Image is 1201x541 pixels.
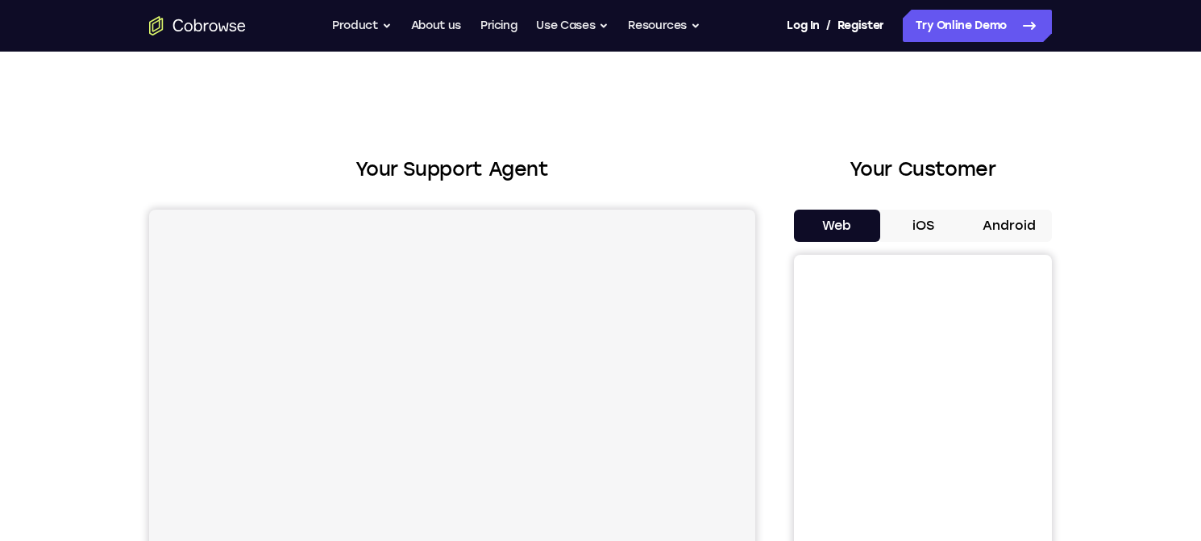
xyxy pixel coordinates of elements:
a: Log In [787,10,819,42]
h2: Your Support Agent [149,155,755,184]
a: Register [837,10,884,42]
a: Try Online Demo [903,10,1052,42]
button: Use Cases [536,10,609,42]
button: Product [332,10,392,42]
button: Android [966,210,1052,242]
button: Resources [628,10,700,42]
button: Web [794,210,880,242]
a: Pricing [480,10,517,42]
a: About us [411,10,461,42]
h2: Your Customer [794,155,1052,184]
a: Go to the home page [149,16,246,35]
button: iOS [880,210,966,242]
span: / [826,16,831,35]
